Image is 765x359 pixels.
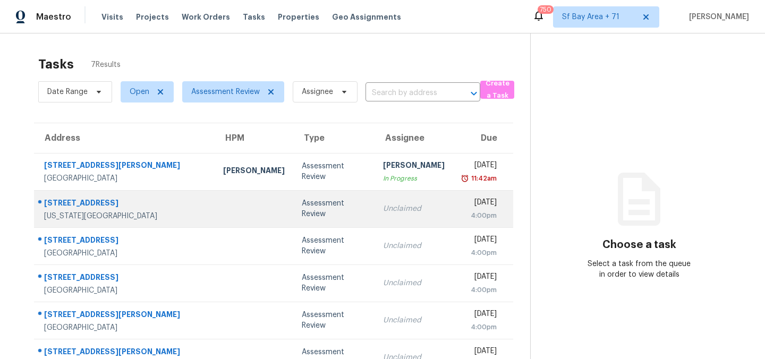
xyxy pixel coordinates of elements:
span: Tasks [243,13,265,21]
div: Unclaimed [383,241,445,251]
div: [DATE] [462,234,497,247]
div: Unclaimed [383,203,445,214]
div: [US_STATE][GEOGRAPHIC_DATA] [44,211,206,221]
div: 750 [540,4,551,15]
th: Address [34,123,215,153]
th: Due [453,123,513,153]
span: 7 Results [91,59,121,70]
div: [STREET_ADDRESS][PERSON_NAME] [44,160,206,173]
th: Type [293,123,375,153]
button: Create a Task [480,81,514,99]
div: Unclaimed [383,278,445,288]
div: [DATE] [462,160,497,173]
span: Work Orders [182,12,230,22]
div: [STREET_ADDRESS][PERSON_NAME] [44,309,206,322]
div: 4:00pm [462,247,497,258]
div: 4:00pm [462,285,497,295]
div: [STREET_ADDRESS] [44,198,206,211]
div: 4:00pm [462,210,497,221]
div: 4:00pm [462,322,497,332]
div: [DATE] [462,197,497,210]
div: Assessment Review [302,272,367,294]
div: [DATE] [462,271,497,285]
div: [GEOGRAPHIC_DATA] [44,173,206,184]
div: In Progress [383,173,445,184]
span: Open [130,87,149,97]
span: [PERSON_NAME] [685,12,749,22]
span: Geo Assignments [332,12,401,22]
span: Maestro [36,12,71,22]
span: Visits [101,12,123,22]
input: Search by address [365,85,450,101]
span: Sf Bay Area + 71 [562,12,635,22]
div: [GEOGRAPHIC_DATA] [44,322,206,333]
span: Projects [136,12,169,22]
div: Unclaimed [383,315,445,326]
div: [GEOGRAPHIC_DATA] [44,285,206,296]
span: Create a Task [486,78,509,102]
h3: Choose a task [602,240,676,250]
div: [STREET_ADDRESS] [44,272,206,285]
div: 11:42am [469,173,497,184]
div: [GEOGRAPHIC_DATA] [44,248,206,259]
div: Assessment Review [302,235,367,257]
span: Date Range [47,87,88,97]
div: Assessment Review [302,198,367,219]
div: [PERSON_NAME] [383,160,445,173]
div: Assessment Review [302,161,367,182]
h2: Tasks [38,59,74,70]
span: Assessment Review [191,87,260,97]
img: Overdue Alarm Icon [461,173,469,184]
span: Assignee [302,87,333,97]
div: Assessment Review [302,310,367,331]
div: Select a task from the queue in order to view details [585,259,694,280]
div: [PERSON_NAME] [223,165,285,178]
div: [DATE] [462,346,497,359]
button: Open [466,86,481,101]
div: [STREET_ADDRESS] [44,235,206,248]
th: Assignee [375,123,453,153]
div: [DATE] [462,309,497,322]
span: Properties [278,12,319,22]
th: HPM [215,123,293,153]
